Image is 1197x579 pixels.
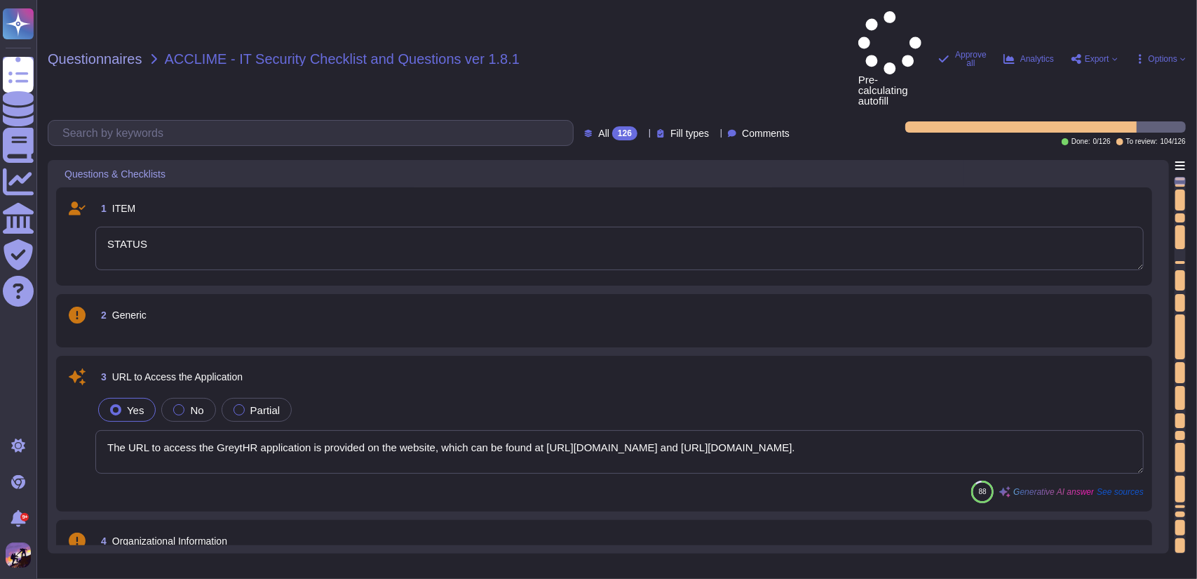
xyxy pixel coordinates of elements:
[1085,55,1109,63] span: Export
[3,540,41,571] button: user
[65,169,165,179] span: Questions & Checklists
[112,371,243,382] span: URL to Access the Application
[95,310,107,320] span: 2
[1161,138,1186,145] span: 104 / 126
[858,11,921,106] span: Pre-calculating autofill
[1149,55,1177,63] span: Options
[20,513,29,521] div: 9+
[612,126,637,140] div: 126
[938,51,987,67] button: Approve all
[190,404,203,416] span: No
[1003,53,1054,65] button: Analytics
[1097,488,1144,496] span: See sources
[979,488,987,495] span: 88
[112,310,147,321] span: Generic
[55,121,573,145] input: Search by keywords
[250,404,280,416] span: Partial
[670,128,709,138] span: Fill types
[95,430,1144,474] textarea: The URL to access the GreytHR application is provided on the website, which can be found at [URL]...
[95,536,107,546] span: 4
[598,128,609,138] span: All
[955,51,987,67] span: Approve all
[95,227,1144,270] textarea: STATUS
[6,543,31,568] img: user
[1126,138,1158,145] span: To review:
[95,372,107,382] span: 3
[1093,138,1111,145] span: 0 / 126
[1013,488,1094,496] span: Generative AI answer
[1071,138,1090,145] span: Done:
[95,204,107,213] span: 1
[112,535,227,547] span: Organizational Information
[112,203,135,214] span: ITEM
[127,404,144,416] span: Yes
[165,52,520,66] span: ACCLIME - IT Security Checklist and Questions ver 1.8.1
[1020,55,1054,63] span: Analytics
[48,52,142,66] span: Questionnaires
[742,128,790,138] span: Comments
